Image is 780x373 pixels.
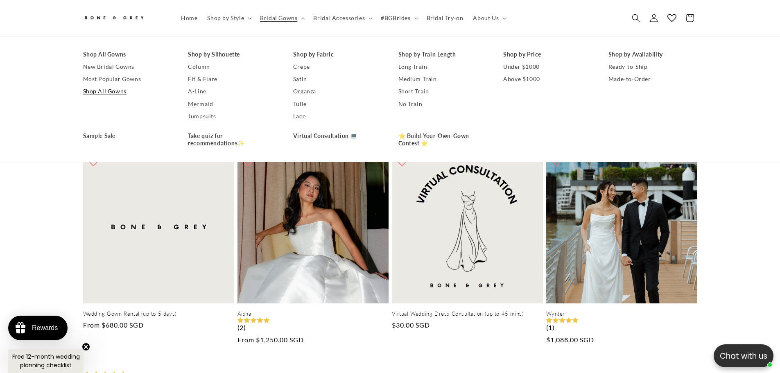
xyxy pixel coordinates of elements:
[188,73,277,85] a: Fit & Flare
[188,61,277,73] a: Column
[503,73,592,85] a: Above $1000
[176,9,202,27] a: Home
[548,154,565,171] button: Add to wishlist
[427,14,463,22] span: Bridal Try-on
[240,154,256,171] button: Add to wishlist
[608,61,697,73] a: Ready-to-Ship
[381,14,410,22] span: #BGBrides
[313,14,365,22] span: Bridal Accessories
[293,61,382,73] a: Crepe
[398,73,487,85] a: Medium Train
[398,98,487,110] a: No Train
[560,12,614,26] button: Write a review
[83,11,145,25] img: Bone and Grey Bridal
[608,73,697,85] a: Made-to-Order
[293,48,382,61] a: Shop by Fabric
[546,310,697,317] a: Wynter
[422,9,468,27] a: Bridal Try-on
[293,98,382,110] a: Tulle
[83,61,172,73] a: New Bridal Gowns
[82,343,90,351] button: Close teaser
[394,154,410,171] button: Add to wishlist
[308,9,376,27] summary: Bridal Accessories
[473,14,499,22] span: About Us
[85,154,102,171] button: Add to wishlist
[83,86,172,98] a: Shop All Gowns
[376,9,421,27] summary: #BGBrides
[608,48,697,61] a: Shop by Availability
[83,73,172,85] a: Most Popular Gowns
[207,14,244,22] span: Shop by Style
[468,9,510,27] summary: About Us
[398,48,487,61] a: Shop by Train Length
[80,8,168,28] a: Bone and Grey Bridal
[237,310,389,317] a: Aisha
[398,61,487,73] a: Long Train
[714,350,773,362] p: Chat with us
[83,130,172,142] a: Sample Sale
[398,86,487,98] a: Short Train
[188,86,277,98] a: A-Line
[293,130,382,142] a: Virtual Consultation 💻
[8,349,84,373] div: Free 12-month wedding planning checklistClose teaser
[293,110,382,122] a: Lace
[392,310,543,317] a: Virtual Wedding Dress Consultation (up to 45 mins)
[260,14,297,22] span: Bridal Gowns
[32,324,58,332] div: Rewards
[188,48,277,61] a: Shop by Silhouette
[503,61,592,73] a: Under $1000
[293,73,382,85] a: Satin
[503,48,592,61] a: Shop by Price
[714,344,773,367] button: Open chatbox
[188,110,277,122] a: Jumpsuits
[255,9,308,27] summary: Bridal Gowns
[54,47,90,53] a: Write a review
[12,353,80,369] span: Free 12-month wedding planning checklist
[181,14,197,22] span: Home
[188,98,277,110] a: Mermaid
[627,9,645,27] summary: Search
[83,48,172,61] a: Shop All Gowns
[202,9,255,27] summary: Shop by Style
[83,310,234,317] a: Wedding Gown Rental (up to 5 days)
[293,86,382,98] a: Organza
[398,130,487,149] a: ⭐ Build-Your-Own-Gown Contest ⭐
[188,130,277,149] a: Take quiz for recommendations✨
